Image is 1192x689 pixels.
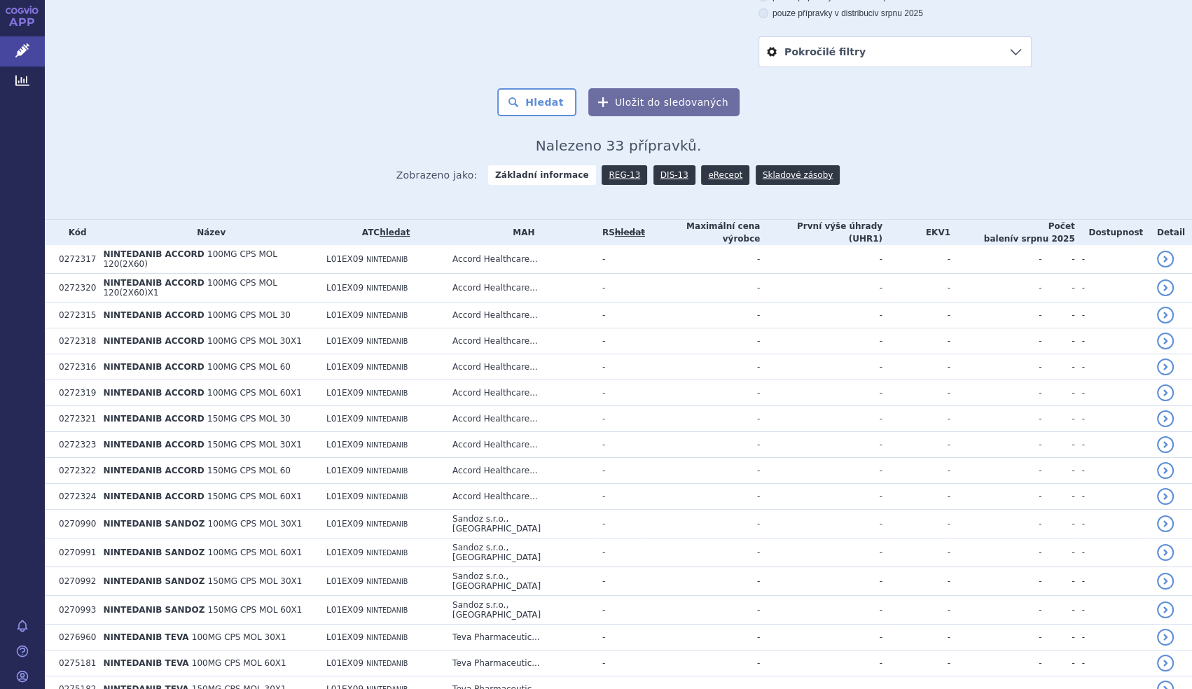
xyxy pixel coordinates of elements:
[1075,650,1150,676] td: -
[1041,274,1074,302] td: -
[207,492,302,501] span: 150MG CPS MOL 60X1
[192,658,286,668] span: 100MG CPS MOL 60X1
[950,432,1042,458] td: -
[103,414,204,424] span: NINTEDANIB ACCORD
[760,484,882,510] td: -
[645,354,760,380] td: -
[1157,629,1174,646] a: detail
[645,406,760,432] td: -
[366,312,408,319] span: NINTEDANIB
[1075,380,1150,406] td: -
[445,432,595,458] td: Accord Healthcare...
[52,538,96,567] td: 0270991
[882,625,950,650] td: -
[882,406,950,432] td: -
[103,388,204,398] span: NINTEDANIB ACCORD
[103,336,204,346] span: NINTEDANIB ACCORD
[882,538,950,567] td: -
[874,8,922,18] span: v srpnu 2025
[760,380,882,406] td: -
[103,249,277,269] span: 100MG CPS MOL 120(2X60)
[1075,406,1150,432] td: -
[950,567,1042,596] td: -
[1041,510,1074,538] td: -
[366,634,408,641] span: NINTEDANIB
[882,274,950,302] td: -
[760,432,882,458] td: -
[950,406,1042,432] td: -
[103,605,205,615] span: NINTEDANIB SANDOZ
[756,165,840,185] a: Skladové zásoby
[882,245,950,274] td: -
[595,302,645,328] td: -
[103,576,205,586] span: NINTEDANIB SANDOZ
[882,432,950,458] td: -
[366,441,408,449] span: NINTEDANIB
[319,220,445,245] th: ATC
[103,548,205,557] span: NINTEDANIB SANDOZ
[1041,380,1074,406] td: -
[207,466,291,475] span: 150MG CPS MOL 60
[950,596,1042,625] td: -
[645,650,760,676] td: -
[326,310,363,320] span: L01EX09
[882,567,950,596] td: -
[326,658,363,668] span: L01EX09
[882,302,950,328] td: -
[366,363,408,371] span: NINTEDANIB
[595,406,645,432] td: -
[1157,410,1174,427] a: detail
[497,88,576,116] button: Hledat
[1041,567,1074,596] td: -
[595,510,645,538] td: -
[615,228,645,237] del: hledat
[326,283,363,293] span: L01EX09
[645,328,760,354] td: -
[1150,220,1192,245] th: Detail
[760,406,882,432] td: -
[1157,601,1174,618] a: detail
[1157,488,1174,505] a: detail
[445,354,595,380] td: Accord Healthcare...
[1041,354,1074,380] td: -
[759,37,1031,67] a: Pokročilé filtry
[326,466,363,475] span: L01EX09
[1157,359,1174,375] a: detail
[326,362,363,372] span: L01EX09
[445,380,595,406] td: Accord Healthcare...
[950,650,1042,676] td: -
[645,432,760,458] td: -
[366,578,408,585] span: NINTEDANIB
[760,458,882,484] td: -
[1157,279,1174,296] a: detail
[103,492,204,501] span: NINTEDANIB ACCORD
[645,538,760,567] td: -
[52,302,96,328] td: 0272315
[366,549,408,557] span: NINTEDANIB
[366,415,408,423] span: NINTEDANIB
[1157,307,1174,323] a: detail
[950,328,1042,354] td: -
[760,245,882,274] td: -
[1075,484,1150,510] td: -
[595,650,645,676] td: -
[52,220,96,245] th: Kód
[103,519,205,529] span: NINTEDANIB SANDOZ
[366,606,408,614] span: NINTEDANIB
[192,632,286,642] span: 100MG CPS MOL 30X1
[326,492,363,501] span: L01EX09
[595,625,645,650] td: -
[326,605,363,615] span: L01EX09
[1041,245,1074,274] td: -
[207,336,302,346] span: 100MG CPS MOL 30X1
[760,328,882,354] td: -
[645,567,760,596] td: -
[950,458,1042,484] td: -
[645,510,760,538] td: -
[882,458,950,484] td: -
[595,380,645,406] td: -
[950,302,1042,328] td: -
[760,596,882,625] td: -
[366,284,408,292] span: NINTEDANIB
[950,510,1042,538] td: -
